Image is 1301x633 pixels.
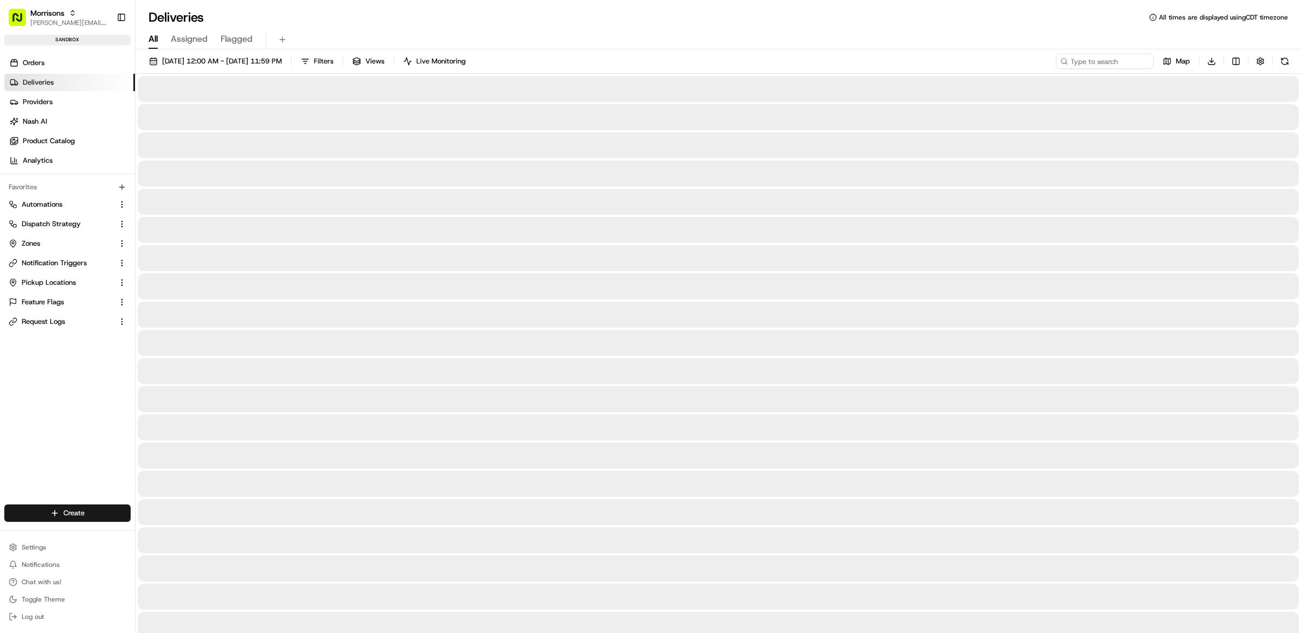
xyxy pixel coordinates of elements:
a: Deliveries [4,74,135,91]
span: [DATE] 12:00 AM - [DATE] 11:59 PM [162,56,282,66]
span: Toggle Theme [22,595,65,604]
a: Providers [4,93,135,111]
span: Flagged [221,33,253,46]
span: Assigned [171,33,208,46]
a: Feature Flags [9,297,113,307]
span: Notification Triggers [22,258,87,268]
a: Nash AI [4,113,135,130]
button: Chat with us! [4,574,131,590]
span: Pickup Locations [22,278,76,287]
span: Create [63,508,85,518]
a: Notification Triggers [9,258,113,268]
button: Create [4,504,131,522]
a: Automations [9,200,113,209]
a: Pickup Locations [9,278,113,287]
span: Analytics [23,156,53,165]
button: Refresh [1277,54,1292,69]
button: [PERSON_NAME][EMAIL_ADDRESS][DOMAIN_NAME] [30,18,108,27]
input: Type to search [1056,54,1154,69]
span: Map [1176,56,1190,66]
span: All times are displayed using CDT timezone [1159,13,1288,22]
span: Orders [23,58,44,68]
button: Views [347,54,389,69]
span: Automations [22,200,62,209]
h1: Deliveries [149,9,204,26]
a: Product Catalog [4,132,135,150]
button: Zones [4,235,131,252]
a: Analytics [4,152,135,169]
button: Log out [4,609,131,624]
button: Live Monitoring [398,54,471,69]
span: Providers [23,97,53,107]
span: Filters [314,56,333,66]
button: Dispatch Strategy [4,215,131,233]
button: Map [1158,54,1195,69]
span: Settings [22,543,46,552]
a: Orders [4,54,135,72]
a: Zones [9,239,113,248]
button: Request Logs [4,313,131,330]
span: Nash AI [23,117,47,126]
button: Settings [4,540,131,555]
span: Zones [22,239,40,248]
div: sandbox [4,35,131,46]
div: Favorites [4,178,131,196]
span: Product Catalog [23,136,75,146]
span: Log out [22,612,44,621]
span: Notifications [22,560,60,569]
button: Morrisons [30,8,65,18]
button: Automations [4,196,131,213]
a: Dispatch Strategy [9,219,113,229]
span: Feature Flags [22,297,64,307]
button: Morrisons[PERSON_NAME][EMAIL_ADDRESS][DOMAIN_NAME] [4,4,112,30]
button: Filters [296,54,338,69]
span: Deliveries [23,78,54,87]
button: Feature Flags [4,293,131,311]
span: Chat with us! [22,578,61,586]
button: Toggle Theme [4,592,131,607]
span: Live Monitoring [416,56,466,66]
button: Pickup Locations [4,274,131,291]
span: Dispatch Strategy [22,219,81,229]
span: Request Logs [22,317,65,327]
button: Notification Triggers [4,254,131,272]
span: All [149,33,158,46]
a: Request Logs [9,317,113,327]
span: Views [365,56,384,66]
button: [DATE] 12:00 AM - [DATE] 11:59 PM [144,54,287,69]
button: Notifications [4,557,131,572]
